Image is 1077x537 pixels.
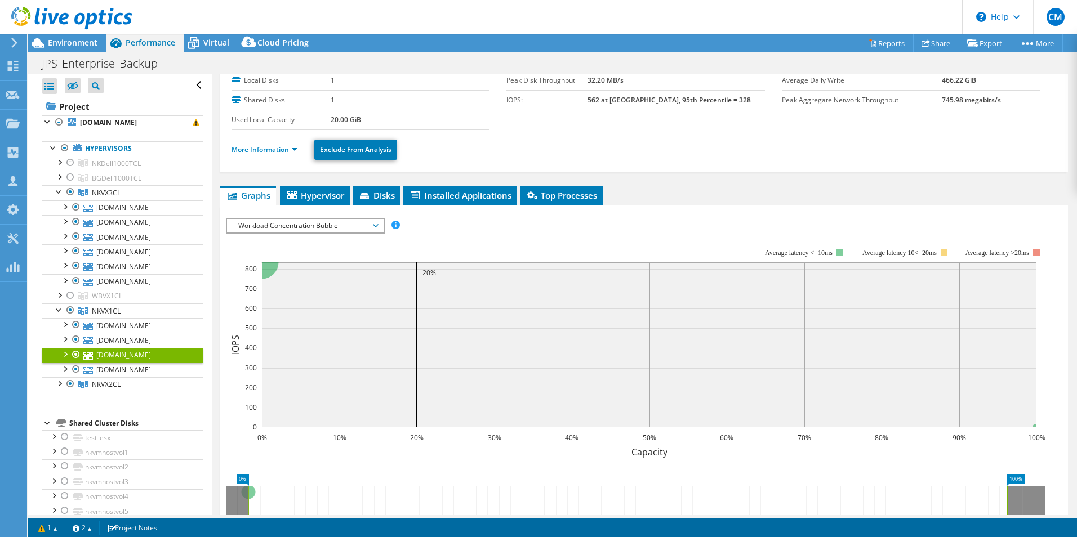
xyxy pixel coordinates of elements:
tspan: Average latency <=10ms [765,249,833,257]
span: Disks [358,190,395,201]
span: NKVX1CL [92,306,121,316]
span: Cloud Pricing [257,37,309,48]
a: [DOMAIN_NAME] [42,333,203,347]
span: CM [1047,8,1065,26]
a: NKVX3CL [42,185,203,200]
a: [DOMAIN_NAME] [42,115,203,130]
a: Export [959,34,1011,52]
a: NKVX1CL [42,303,203,318]
text: 0% [257,433,266,442]
a: [DOMAIN_NAME] [42,244,203,259]
span: NKVX2CL [92,379,121,389]
a: More [1011,34,1063,52]
text: 90% [953,433,966,442]
a: nkvmhostvol3 [42,475,203,489]
label: Used Local Capacity [232,114,331,126]
svg: \n [976,12,986,22]
text: Average latency >20ms [965,249,1029,257]
a: More Information [232,145,297,154]
span: Performance [126,37,175,48]
text: 100% [1027,433,1045,442]
span: NKDell1000TCL [92,159,141,168]
a: test_esx [42,430,203,445]
label: Shared Disks [232,95,331,106]
b: 466.22 GiB [942,75,976,85]
a: nkvmhostvol5 [42,504,203,518]
a: 2 [65,521,100,535]
text: 800 [245,264,257,274]
b: 1 [331,95,335,105]
text: 500 [245,323,257,333]
div: Shared Cluster Disks [69,417,203,430]
b: 1 [331,75,335,85]
a: NKDell1000TCL [42,156,203,171]
a: Project [42,97,203,115]
a: WBVX1CL [42,289,203,303]
span: Workload Concentration Bubble [233,219,377,232]
a: [DOMAIN_NAME] [42,274,203,289]
text: 100 [245,402,257,412]
b: 562 at [GEOGRAPHIC_DATA], 95th Percentile = 328 [588,95,751,105]
text: 20% [422,268,436,278]
span: Environment [48,37,97,48]
a: NKVX2CL [42,377,203,392]
text: 600 [245,303,257,313]
span: NKVX3CL [92,188,121,198]
span: Graphs [226,190,270,201]
a: Hypervisors [42,141,203,156]
text: Capacity [631,446,667,458]
a: Reports [860,34,914,52]
b: 20.00 GiB [331,115,361,124]
label: Peak Aggregate Network Throughput [782,95,942,106]
a: [DOMAIN_NAME] [42,363,203,377]
span: BGDell1000TCL [92,173,141,183]
a: [DOMAIN_NAME] [42,318,203,333]
text: 400 [245,343,257,352]
text: 300 [245,363,257,373]
a: nkvmhostvol4 [42,489,203,504]
a: [DOMAIN_NAME] [42,215,203,230]
a: [DOMAIN_NAME] [42,230,203,244]
text: 40% [565,433,578,442]
span: Top Processes [526,190,597,201]
span: WBVX1CL [92,291,122,301]
text: 20% [410,433,424,442]
span: Virtual [203,37,229,48]
text: 30% [488,433,501,442]
a: nkvmhostvol1 [42,445,203,459]
a: Share [913,34,959,52]
text: 60% [720,433,733,442]
text: 50% [643,433,656,442]
b: 745.98 megabits/s [942,95,1001,105]
label: Peak Disk Throughput [506,75,588,86]
a: Exclude From Analysis [314,140,397,160]
span: Hypervisor [286,190,344,201]
tspan: Average latency 10<=20ms [862,249,937,257]
a: nkvmhostvol2 [42,459,203,474]
a: 1 [30,521,65,535]
a: BGDell1000TCL [42,171,203,185]
text: 80% [875,433,888,442]
span: Installed Applications [409,190,511,201]
text: 10% [333,433,346,442]
h1: JPS_Enterprise_Backup [37,57,175,70]
label: Local Disks [232,75,331,86]
text: 70% [798,433,811,442]
text: 0 [253,422,257,432]
a: [DOMAIN_NAME] [42,348,203,363]
a: [DOMAIN_NAME] [42,259,203,274]
a: [DOMAIN_NAME] [42,200,203,215]
text: 700 [245,284,257,293]
label: IOPS: [506,95,588,106]
text: IOPS [229,335,242,355]
b: [DOMAIN_NAME] [80,118,137,127]
label: Average Daily Write [782,75,942,86]
a: Project Notes [99,521,165,535]
b: 32.20 MB/s [588,75,624,85]
text: 200 [245,383,257,392]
